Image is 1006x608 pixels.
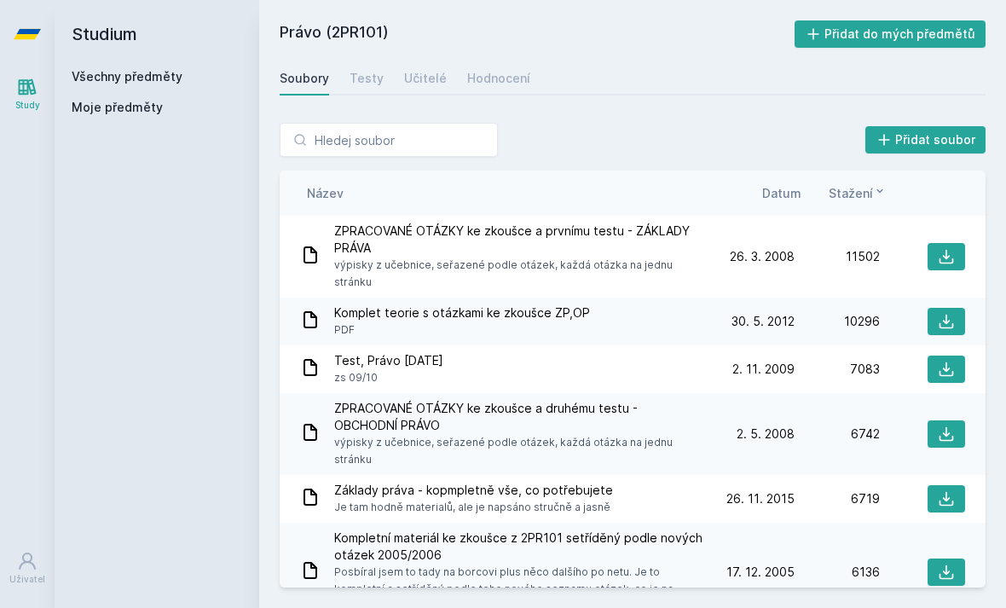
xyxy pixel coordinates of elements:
[404,70,447,87] div: Učitelé
[865,126,986,153] button: Přidat soubor
[334,530,702,564] span: Kompletní materiál ke zkoušce z 2PR101 setříděný podle nových otázek 2005/2006
[334,352,443,369] span: Test, Právo [DATE]
[726,490,795,507] span: 26. 11. 2015
[829,184,887,202] button: Stažení
[795,20,986,48] button: Přidat do mých předmětů
[334,369,443,386] span: zs 09/10
[795,490,880,507] div: 6719
[334,499,613,516] span: Je tam hodně materialů, ale je napsáno stručně a jasně
[730,248,795,265] span: 26. 3. 2008
[334,223,702,257] span: ZPRACOVANÉ OTÁZKY ke zkoušce a prvnímu testu - ZÁKLADY PRÁVA
[795,564,880,581] div: 6136
[732,361,795,378] span: 2. 11. 2009
[795,313,880,330] div: 10296
[467,61,530,96] a: Hodnocení
[280,123,498,157] input: Hledej soubor
[467,70,530,87] div: Hodnocení
[72,69,182,84] a: Všechny předměty
[334,257,702,291] span: výpisky z učebnice, seřazené podle otázek, každá otázka na jednu stránku
[404,61,447,96] a: Učitelé
[829,184,873,202] span: Stažení
[9,573,45,586] div: Uživatel
[737,426,795,443] span: 2. 5. 2008
[762,184,801,202] button: Datum
[334,400,702,434] span: ZPRACOVANÉ OTÁZKY ke zkoušce a druhému testu - OBCHODNÍ PRÁVO
[350,70,384,87] div: Testy
[350,61,384,96] a: Testy
[334,304,590,321] span: Komplet teorie s otázkami ke zkoušce ZP,OP
[307,184,344,202] button: Název
[3,542,51,594] a: Uživatel
[334,321,590,339] span: PDF
[280,20,795,48] h2: Právo (2PR101)
[280,61,329,96] a: Soubory
[72,99,163,116] span: Moje předměty
[795,361,880,378] div: 7083
[334,434,702,468] span: výpisky z učebnice, seřazené podle otázek, každá otázka na jednu stránku
[15,99,40,112] div: Study
[334,482,613,499] span: Základy práva - kopmpletně vše, co potřebujete
[731,313,795,330] span: 30. 5. 2012
[795,426,880,443] div: 6742
[280,70,329,87] div: Soubory
[726,564,795,581] span: 17. 12. 2005
[795,248,880,265] div: 11502
[3,68,51,120] a: Study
